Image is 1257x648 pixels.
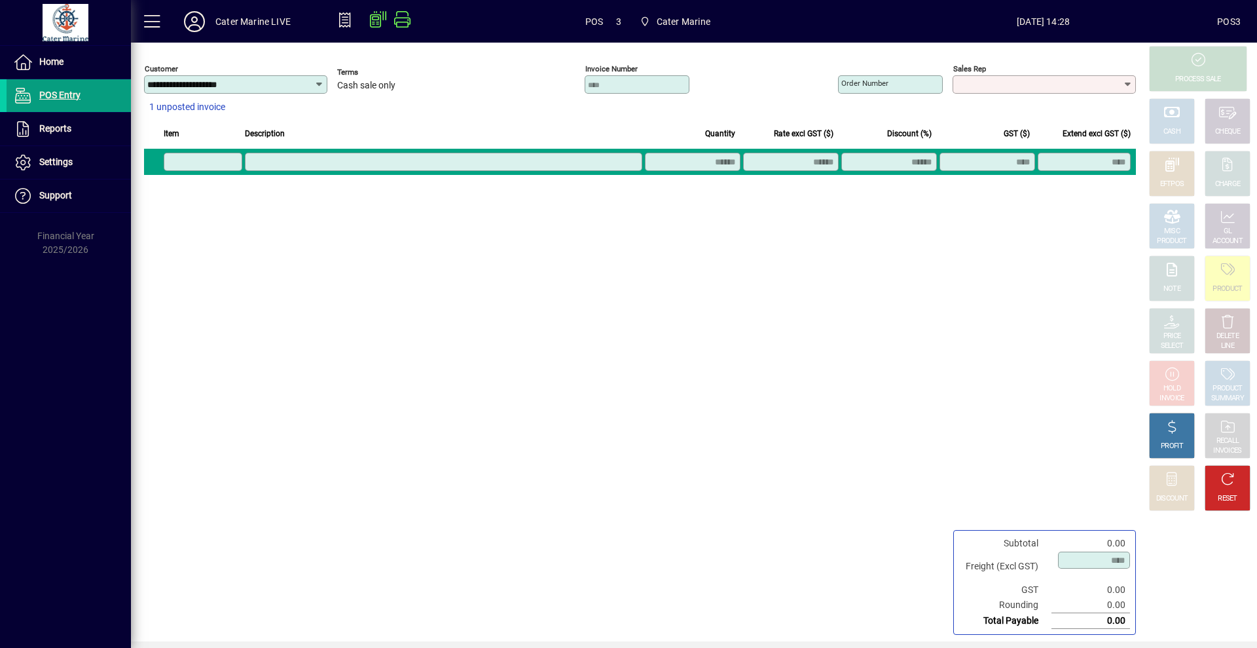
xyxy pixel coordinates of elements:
div: INVOICES [1213,446,1241,456]
a: Reports [7,113,131,145]
div: RECALL [1216,436,1239,446]
div: CASH [1163,127,1180,137]
span: Item [164,126,179,141]
mat-label: Order number [841,79,888,88]
span: Extend excl GST ($) [1063,126,1131,141]
span: Description [245,126,285,141]
div: LINE [1221,341,1234,351]
div: RESET [1218,494,1237,504]
td: 0.00 [1051,598,1130,613]
div: CHEQUE [1215,127,1240,137]
td: Freight (Excl GST) [959,551,1051,582]
mat-label: Customer [145,64,178,73]
div: GL [1224,227,1232,237]
a: Home [7,46,131,79]
div: HOLD [1163,384,1180,394]
div: SELECT [1161,341,1184,351]
div: PRICE [1163,332,1181,341]
div: DELETE [1216,332,1239,341]
a: Settings [7,146,131,179]
div: PRODUCT [1212,384,1242,394]
td: 0.00 [1051,582,1130,598]
span: GST ($) [1004,126,1030,141]
div: NOTE [1163,284,1180,294]
span: Support [39,190,72,200]
span: 1 unposted invoice [149,100,225,114]
div: PRODUCT [1212,284,1242,294]
span: Cater Marine [634,10,716,33]
td: GST [959,582,1051,598]
span: Settings [39,157,73,167]
span: [DATE] 14:28 [869,11,1217,32]
span: POS Entry [39,90,81,100]
span: Cash sale only [337,81,395,91]
div: CHARGE [1215,180,1241,189]
td: 0.00 [1051,536,1130,551]
div: Cater Marine LIVE [215,11,291,32]
td: Subtotal [959,536,1051,551]
mat-label: Invoice number [585,64,638,73]
div: SUMMARY [1211,394,1244,404]
div: PRODUCT [1157,237,1186,246]
td: Total Payable [959,613,1051,629]
div: INVOICE [1159,394,1184,404]
span: Cater Marine [657,11,710,32]
div: DISCOUNT [1156,494,1188,504]
span: 3 [616,11,621,32]
div: MISC [1164,227,1180,237]
span: POS [585,11,604,32]
a: Support [7,180,131,212]
td: Rounding [959,598,1051,613]
div: PROCESS SALE [1175,75,1221,85]
mat-label: Sales rep [953,64,986,73]
div: ACCOUNT [1212,237,1243,246]
span: Terms [337,68,416,77]
span: Reports [39,123,71,134]
button: 1 unposted invoice [144,96,230,119]
div: EFTPOS [1160,180,1184,189]
td: 0.00 [1051,613,1130,629]
div: PROFIT [1161,442,1183,451]
span: Home [39,56,64,67]
span: Discount (%) [887,126,932,141]
button: Profile [173,10,215,33]
div: POS3 [1217,11,1241,32]
span: Rate excl GST ($) [774,126,833,141]
span: Quantity [705,126,735,141]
